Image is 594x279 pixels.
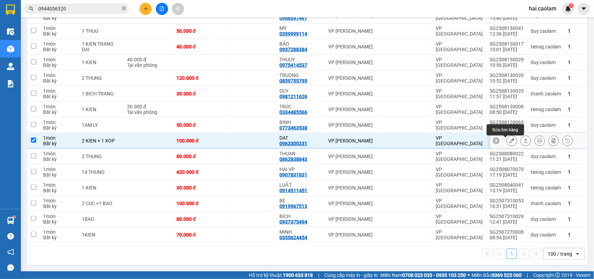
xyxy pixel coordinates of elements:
[279,188,307,193] div: 0914511451
[490,119,524,125] div: SG2508120065
[82,107,120,112] div: 1 KIEN
[490,219,524,225] div: 12:41 [DATE]
[279,109,307,115] div: 0334485566
[279,166,321,172] div: HAI VP
[43,166,75,172] div: 1 món
[490,235,524,240] div: 08:54 [DATE]
[43,151,75,156] div: 1 món
[570,3,572,8] span: 1
[436,229,483,240] div: VP [GEOGRAPHIC_DATA]
[279,151,321,156] div: THUAN
[402,272,466,278] strong: 0708 023 035 - 0935 103 250
[176,138,221,144] div: 100.000 đ
[490,182,524,188] div: SG2508040041
[568,107,584,112] div: 1
[43,41,75,47] div: 1 món
[279,78,307,84] div: 0859755795
[490,78,524,84] div: 10:52 [DATE]
[176,201,221,206] div: 100.000 đ
[43,219,75,225] div: Bất kỳ
[531,185,561,191] div: tiensg.caolam
[569,3,574,8] sup: 1
[283,272,313,278] strong: 1900 633 818
[328,185,379,191] div: VP [PERSON_NAME]
[43,188,75,193] div: Bất kỳ
[43,119,75,125] div: 1 món
[490,172,524,178] div: 17:19 [DATE]
[279,135,321,141] div: DAT
[43,214,75,219] div: 1 món
[436,166,483,178] div: VP [GEOGRAPHIC_DATA]
[43,31,75,37] div: Bất kỳ
[43,235,75,240] div: Bất kỳ
[176,28,221,34] div: 50.000 đ
[7,28,14,35] img: warehouse-icon
[127,57,169,62] div: 40.000 đ
[468,274,470,277] span: ⚪️
[531,232,561,238] div: duy.caolam
[436,198,483,209] div: VP [GEOGRAPHIC_DATA]
[531,44,561,49] div: tiensg.caolam
[472,271,522,279] span: Miền Bắc
[568,232,584,238] div: 1
[43,182,75,188] div: 1 món
[492,272,522,278] strong: 0369 525 060
[127,62,169,68] div: Tại văn phòng
[436,151,483,162] div: VP [GEOGRAPHIC_DATA]
[436,88,483,99] div: VP [GEOGRAPHIC_DATA]
[531,60,561,65] div: duy.caolam
[13,216,15,218] sup: 1
[568,91,584,96] div: 1
[43,62,75,68] div: Bất kỳ
[578,3,590,15] button: caret-down
[328,122,379,128] div: VP [PERSON_NAME]
[143,6,148,11] span: plus
[324,271,379,279] span: Cung cấp máy in - giấy in:
[82,154,120,159] div: 2 THUNG
[43,88,75,94] div: 1 món
[555,273,560,278] span: copyright
[176,216,221,222] div: 80.000 đ
[82,138,120,144] div: 2 KIEN + 1 XOP
[328,232,379,238] div: VP [PERSON_NAME]
[328,28,379,34] div: VP [PERSON_NAME]
[490,188,524,193] div: 13:19 [DATE]
[43,141,75,146] div: Bất kỳ
[82,60,120,65] div: 1 KIEN
[279,15,307,21] div: 0966597497
[568,185,584,191] div: 1
[43,57,75,62] div: 1 món
[279,203,307,209] div: 0919967513
[328,60,379,65] div: VP [PERSON_NAME]
[279,41,321,47] div: BẢO
[436,214,483,225] div: VP [GEOGRAPHIC_DATA]
[279,25,321,31] div: MY
[436,119,483,131] div: VP [GEOGRAPHIC_DATA]
[436,182,483,193] div: VP [GEOGRAPHIC_DATA]
[279,94,307,99] div: 0981211626
[43,104,75,109] div: 1 món
[490,94,524,99] div: 11:57 [DATE]
[328,201,379,206] div: VP [PERSON_NAME]
[7,233,14,240] span: question-circle
[568,216,584,222] div: 1
[490,214,524,219] div: SG2507310029
[507,249,517,259] button: 1
[279,198,321,203] div: BE
[279,72,321,78] div: TRUONG
[318,271,319,279] span: |
[45,10,67,67] b: BIÊN NHẬN GỬI HÀNG HÓA
[140,3,152,15] button: plus
[531,122,561,128] div: duy.caolam
[568,44,584,49] div: 1
[328,107,379,112] div: VP [PERSON_NAME]
[490,203,524,209] div: 16:31 [DATE]
[82,216,120,222] div: 1BAO
[156,3,168,15] button: file-add
[581,6,587,12] span: caret-down
[127,109,169,115] div: Tại văn phòng
[279,119,321,125] div: BINH
[507,135,517,146] div: Sửa đơn hàng
[82,169,120,175] div: 14 THUNG
[436,57,483,68] div: VP [GEOGRAPHIC_DATA]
